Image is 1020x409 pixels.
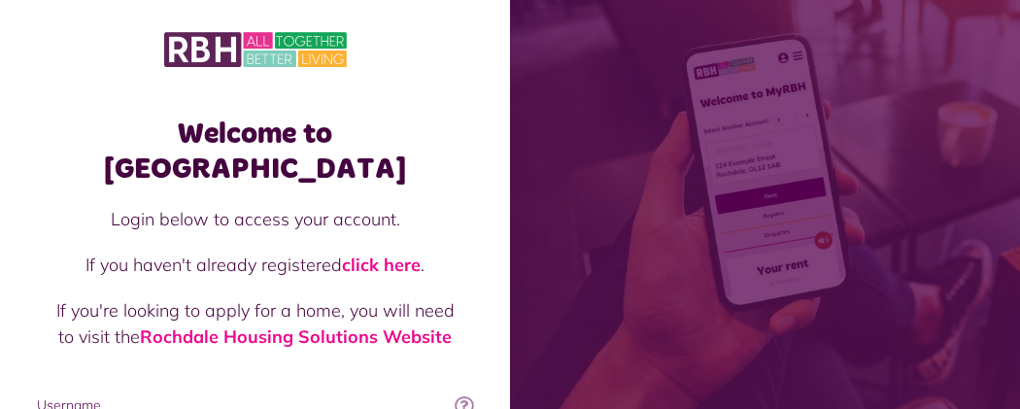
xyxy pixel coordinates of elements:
[56,252,455,278] p: If you haven't already registered .
[140,325,452,348] a: Rochdale Housing Solutions Website
[164,29,347,70] img: MyRBH
[56,297,455,350] p: If you're looking to apply for a home, you will need to visit the
[37,117,474,187] h1: Welcome to [GEOGRAPHIC_DATA]
[56,206,455,232] p: Login below to access your account.
[342,254,421,276] a: click here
